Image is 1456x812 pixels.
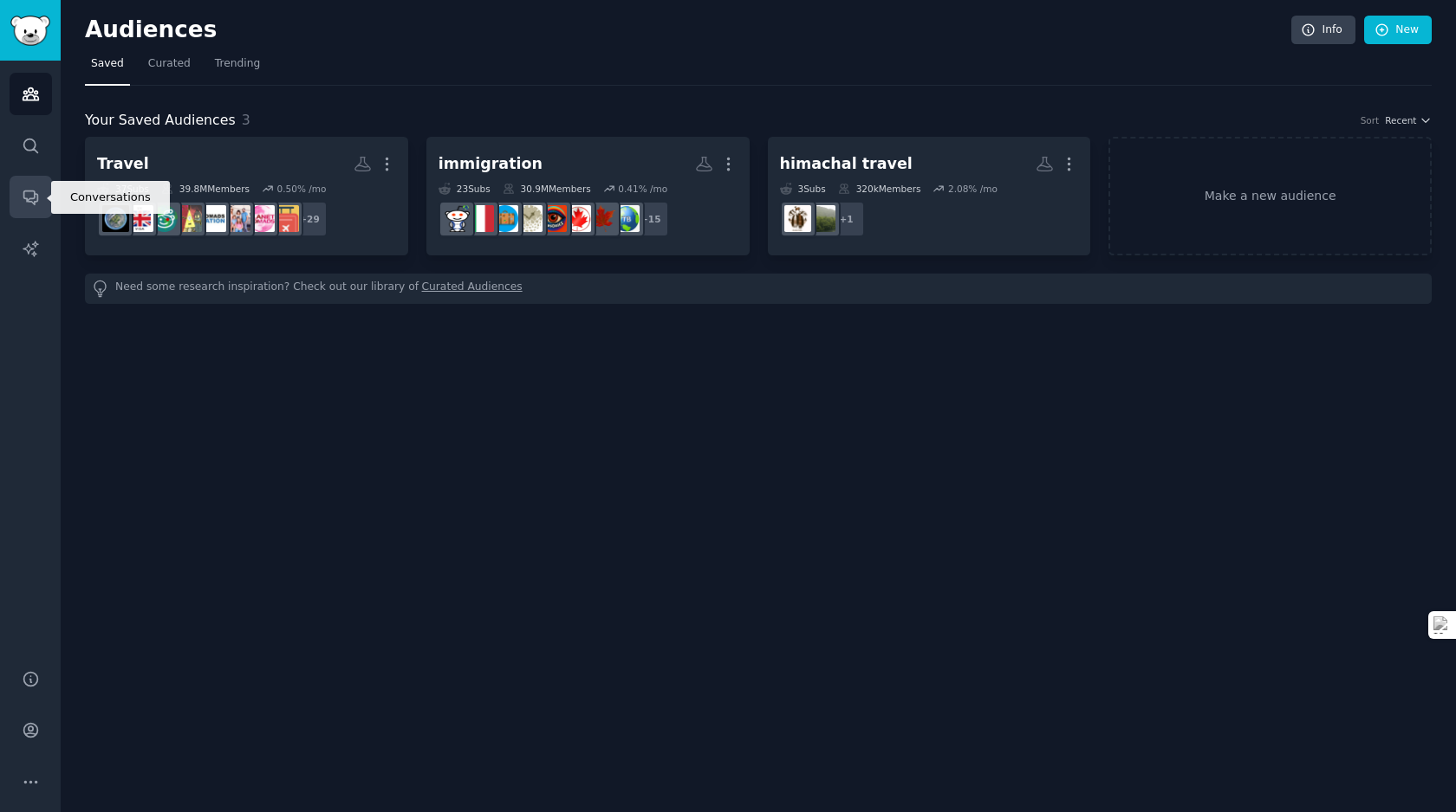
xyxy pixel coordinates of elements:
[242,112,250,128] span: 3
[633,201,669,237] div: + 15
[102,205,129,232] img: traveladvice
[142,50,197,86] a: Curated
[467,205,494,232] img: ItalyTravel
[426,137,750,255] a: immigration23Subs30.9MMembers0.41% /mo+15travelblogsCanadaImmigrationFAQsImmigrationNewsCanadaEye...
[422,280,523,298] a: Curated Audiences
[809,205,835,232] img: india_tourism
[1385,114,1432,126] button: Recent
[1385,114,1416,126] span: Recent
[151,205,178,232] img: TravelVlog
[97,153,149,175] div: Travel
[491,205,518,232] img: GreeceTravel
[209,50,266,86] a: Trending
[127,205,153,232] img: SpouseVisaUk
[10,16,50,46] img: GummySearch logo
[439,153,543,175] div: immigration
[613,205,640,232] img: travelblogs
[85,50,130,86] a: Saved
[780,153,913,175] div: himachal travel
[503,183,591,195] div: 30.9M Members
[91,56,124,72] span: Saved
[97,183,149,195] div: 37 Sub s
[829,201,865,237] div: + 1
[768,137,1091,255] a: himachal travel3Subs320kMembers2.08% /mo+1india_tourismHimachalPradesh
[85,16,1291,44] h2: Audiences
[85,110,236,132] span: Your Saved Audiences
[618,183,667,195] div: 0.41 % /mo
[1291,16,1355,45] a: Info
[1364,16,1432,45] a: New
[516,205,543,232] img: timetravel
[443,205,470,232] img: solotravel
[291,201,328,237] div: + 29
[276,183,326,195] div: 0.50 % /mo
[588,205,615,232] img: CanadaImmigrationFAQs
[439,183,491,195] div: 23 Sub s
[540,205,567,232] img: EyesOnIce
[838,183,921,195] div: 320k Members
[784,205,811,232] img: HimachalPradesh
[780,183,826,195] div: 3 Sub s
[224,205,250,232] img: FamilyOfNomads
[248,205,275,232] img: PlanetNomads
[85,137,408,255] a: Travel37Subs39.8MMembers0.50% /mo+29TheBagCheckPlanetNomadsFamilyOfNomadsNomads_Nationrandomstuff...
[148,56,191,72] span: Curated
[272,205,299,232] img: TheBagCheck
[85,274,1432,304] div: Need some research inspiration? Check out our library of
[948,183,998,195] div: 2.08 % /mo
[1361,114,1380,126] div: Sort
[564,205,591,232] img: ImmigrationNewsCanada
[175,205,202,232] img: randomstuffidkimbored
[161,183,250,195] div: 39.8M Members
[199,205,226,232] img: Nomads_Nation
[215,56,260,72] span: Trending
[1108,137,1432,255] a: Make a new audience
